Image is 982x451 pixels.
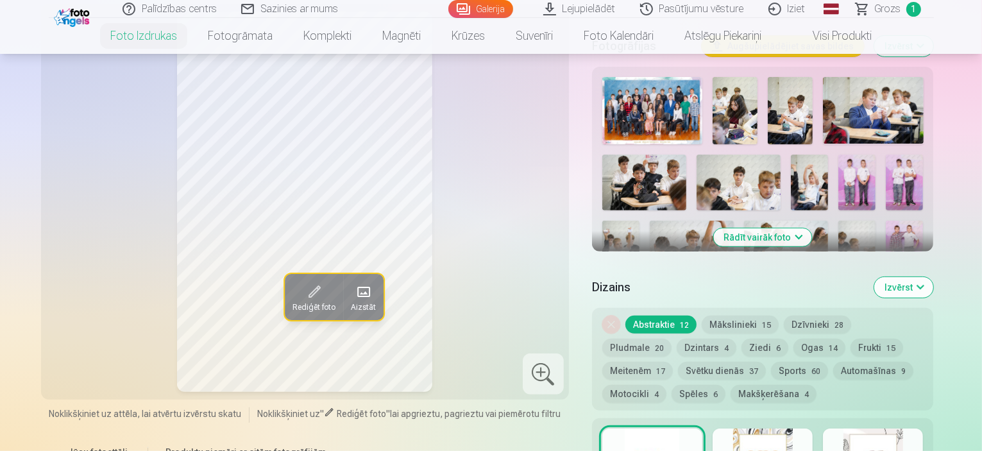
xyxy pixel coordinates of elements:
button: Dzintars4 [677,339,736,357]
img: /fa1 [54,5,93,27]
span: Noklikšķiniet uz [257,409,320,419]
button: Sports60 [771,362,828,380]
a: Krūzes [436,18,500,54]
span: 12 [680,321,689,330]
a: Fotogrāmata [192,18,288,54]
span: 4 [804,390,809,399]
span: 17 [656,367,665,376]
span: 20 [655,344,664,353]
button: Dzīvnieki28 [784,316,851,334]
button: Abstraktie12 [625,316,697,334]
button: Frukti15 [851,339,903,357]
button: Svētku dienās37 [678,362,766,380]
span: " [386,409,390,419]
a: Magnēti [367,18,436,54]
button: Ogas14 [793,339,845,357]
span: 9 [901,367,906,376]
button: Aizstāt [343,274,383,320]
span: 6 [776,344,781,353]
button: Pludmale20 [602,339,672,357]
span: 60 [811,367,820,376]
span: 37 [749,367,758,376]
button: Rādīt vairāk foto [714,228,812,246]
a: Suvenīri [500,18,568,54]
button: Izvērst [874,277,933,298]
button: Motocikli4 [602,385,666,403]
span: lai apgrieztu, pagrieztu vai piemērotu filtru [390,409,561,419]
h5: Dizains [592,278,865,296]
span: Aizstāt [350,302,375,312]
span: 14 [829,344,838,353]
span: Rediģēt foto [337,409,386,419]
span: 28 [834,321,843,330]
a: Atslēgu piekariņi [669,18,777,54]
span: " [320,409,324,419]
a: Foto izdrukas [95,18,192,54]
a: Visi produkti [777,18,887,54]
span: 4 [654,390,659,399]
span: 15 [886,344,895,353]
button: Meitenēm17 [602,362,673,380]
span: 4 [724,344,729,353]
button: Makšķerēšana4 [731,385,817,403]
button: Rediģēt foto [284,274,343,320]
a: Komplekti [288,18,367,54]
span: Grozs [875,1,901,17]
span: Rediģēt foto [292,302,335,312]
button: Mākslinieki15 [702,316,779,334]
a: Foto kalendāri [568,18,669,54]
span: 1 [906,2,921,17]
span: Noklikšķiniet uz attēla, lai atvērtu izvērstu skatu [49,407,241,420]
button: Automašīnas9 [833,362,913,380]
button: Ziedi6 [741,339,788,357]
span: 15 [762,321,771,330]
button: Spēles6 [672,385,725,403]
span: 6 [713,390,718,399]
